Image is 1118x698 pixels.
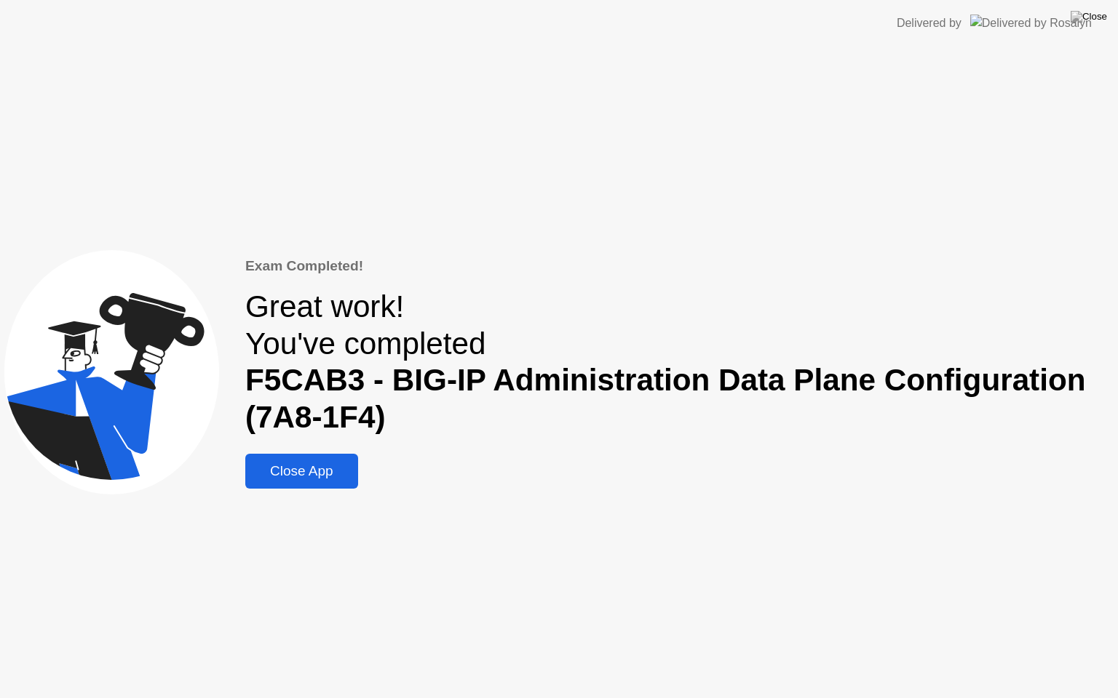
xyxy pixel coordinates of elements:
[245,454,358,489] button: Close App
[970,15,1092,31] img: Delivered by Rosalyn
[1071,11,1107,23] img: Close
[897,15,962,32] div: Delivered by
[245,289,1114,436] div: Great work! You've completed
[250,463,354,479] div: Close App
[245,363,1086,434] b: F5CAB3 - BIG-IP Administration Data Plane Configuration (7A8-1F4)
[245,256,1114,277] div: Exam Completed!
